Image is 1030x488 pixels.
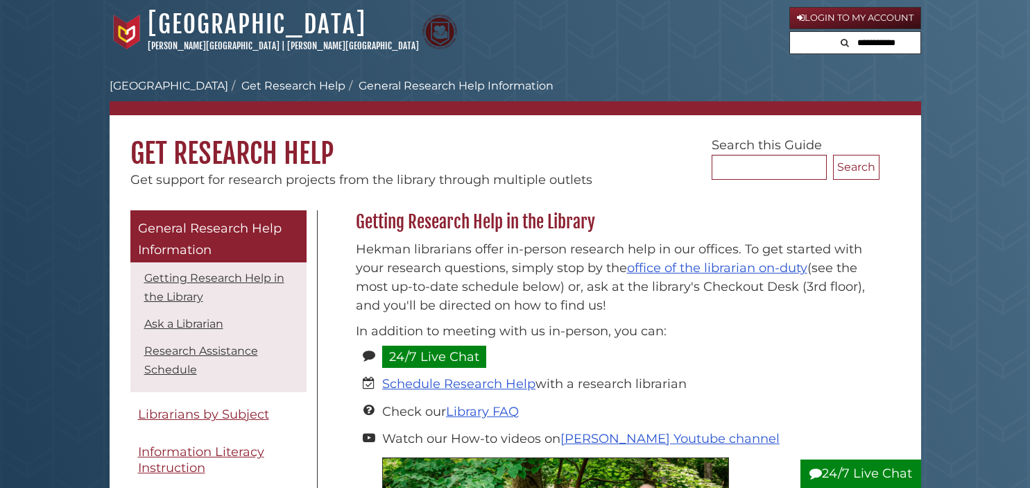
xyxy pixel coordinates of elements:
li: Watch our How-to videos on [382,430,872,448]
a: Schedule Research Help [382,376,535,392]
span: Get support for research projects from the library through multiple outlets [130,172,592,187]
li: Check our [382,403,872,421]
button: 24/7 Live Chat [800,460,921,488]
h1: Get Research Help [110,115,921,171]
a: [GEOGRAPHIC_DATA] [110,79,228,92]
a: Librarians by Subject [130,399,307,430]
nav: breadcrumb [110,78,921,115]
span: | [282,40,285,51]
a: Information Literacy Instruction [130,437,307,483]
a: office of the librarian on-duty [627,260,807,276]
li: General Research Help Information [345,78,553,94]
a: Getting Research Help in the Library [144,271,284,303]
button: Search [833,155,879,180]
button: Search [836,32,853,51]
i: Search [841,38,849,47]
span: Information Literacy Instruction [138,444,264,476]
a: General Research Help Information [130,210,307,262]
a: 24/7 Live Chat [382,346,486,368]
li: with a research librarian [382,375,872,394]
a: Ask a Librarian [144,317,223,330]
img: Calvin Theological Seminary [422,15,457,49]
a: [PERSON_NAME][GEOGRAPHIC_DATA] [287,40,419,51]
span: Librarians by Subject [138,407,269,422]
a: [PERSON_NAME][GEOGRAPHIC_DATA] [148,40,280,51]
a: Library FAQ [446,404,519,419]
h2: Getting Research Help in the Library [349,211,879,233]
span: General Research Help Information [138,221,282,258]
a: Get Research Help [241,79,345,92]
img: Calvin University [110,15,144,49]
p: Hekman librarians offer in-person research help in our offices. To get started with your research... [356,240,873,315]
a: [GEOGRAPHIC_DATA] [148,9,366,40]
a: [PERSON_NAME] Youtube channel [560,431,780,446]
p: In addition to meeting with us in-person, you can: [356,322,873,341]
a: Login to My Account [789,7,921,29]
a: Research Assistance Schedule [144,344,258,376]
